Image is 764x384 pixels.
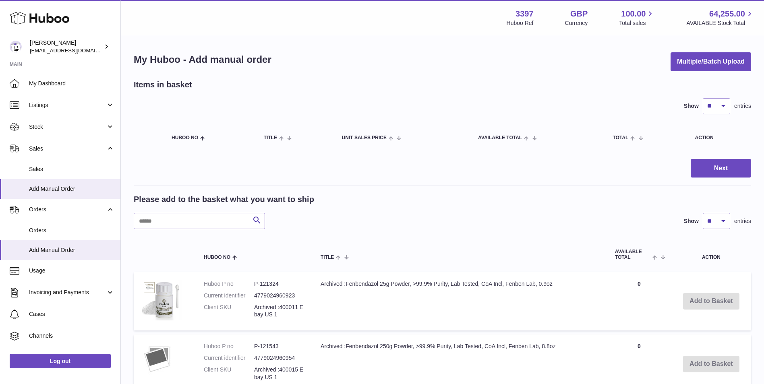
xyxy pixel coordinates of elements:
[607,272,671,331] td: 0
[342,135,387,140] span: Unit Sales Price
[10,41,22,53] img: sales@canchema.com
[254,366,304,381] dd: Archived :400015 Ebay US 1
[134,79,192,90] h2: Items in basket
[570,8,588,19] strong: GBP
[142,343,174,375] img: Archived :Fenbendazol 250g Powder, >99.9% Purity, Lab Tested, CoA Incl, Fenben Lab, 8.8oz
[264,135,277,140] span: Title
[734,217,751,225] span: entries
[516,8,534,19] strong: 3397
[29,101,106,109] span: Listings
[29,185,114,193] span: Add Manual Order
[172,135,198,140] span: Huboo no
[478,135,522,140] span: AVAILABLE Total
[204,354,254,362] dt: Current identifier
[671,52,751,71] button: Multiple/Batch Upload
[10,354,111,368] a: Log out
[204,280,254,288] dt: Huboo P no
[613,135,628,140] span: Total
[204,303,254,319] dt: Client SKU
[29,332,114,340] span: Channels
[254,343,304,350] dd: P-121543
[134,53,271,66] h1: My Huboo - Add manual order
[321,255,334,260] span: Title
[29,145,106,153] span: Sales
[142,280,182,320] img: Archived :Fenbendazol 25g Powder, >99.9% Purity, Lab Tested, CoA Incl, Fenben Lab, 0.9oz
[204,343,254,350] dt: Huboo P no
[29,123,106,131] span: Stock
[565,19,588,27] div: Currency
[671,241,751,268] th: Action
[734,102,751,110] span: entries
[204,366,254,381] dt: Client SKU
[709,8,745,19] span: 64,255.00
[29,227,114,234] span: Orders
[29,246,114,254] span: Add Manual Order
[29,80,114,87] span: My Dashboard
[204,255,230,260] span: Huboo no
[254,354,304,362] dd: 4779024960954
[29,267,114,275] span: Usage
[686,8,754,27] a: 64,255.00 AVAILABLE Stock Total
[30,39,102,54] div: [PERSON_NAME]
[254,303,304,319] dd: Archived :400011 Ebay US 1
[204,292,254,299] dt: Current identifier
[695,135,743,140] div: Action
[313,272,607,331] td: Archived :Fenbendazol 25g Powder, >99.9% Purity, Lab Tested, CoA Incl, Fenben Lab, 0.9oz
[619,19,655,27] span: Total sales
[29,310,114,318] span: Cases
[684,217,699,225] label: Show
[686,19,754,27] span: AVAILABLE Stock Total
[254,292,304,299] dd: 4779024960923
[507,19,534,27] div: Huboo Ref
[254,280,304,288] dd: P-121324
[621,8,646,19] span: 100.00
[615,249,651,260] span: AVAILABLE Total
[29,165,114,173] span: Sales
[29,289,106,296] span: Invoicing and Payments
[29,206,106,213] span: Orders
[691,159,751,178] button: Next
[619,8,655,27] a: 100.00 Total sales
[134,194,314,205] h2: Please add to the basket what you want to ship
[30,47,118,54] span: [EMAIL_ADDRESS][DOMAIN_NAME]
[684,102,699,110] label: Show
